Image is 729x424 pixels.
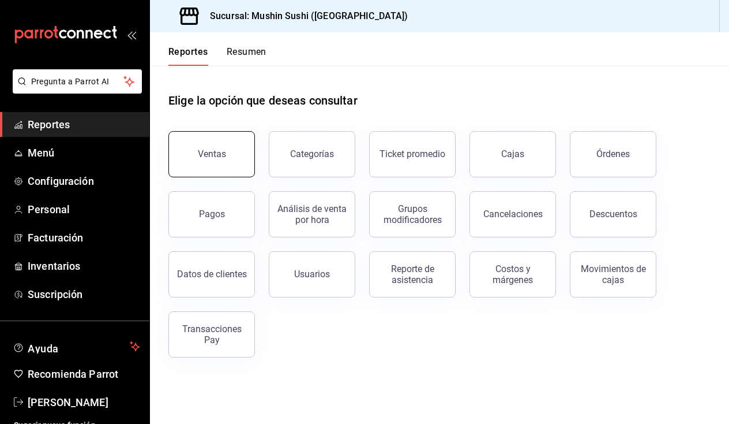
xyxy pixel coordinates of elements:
[28,287,140,302] span: Suscripción
[477,263,548,285] div: Costos y márgenes
[501,148,524,159] div: Cajas
[269,251,355,297] button: Usuarios
[28,395,140,410] span: [PERSON_NAME]
[28,340,125,354] span: Ayuda
[483,209,543,220] div: Cancelaciones
[177,269,247,280] div: Datos de clientes
[369,131,456,177] button: Ticket promedio
[469,131,556,177] button: Cajas
[269,191,355,237] button: Análisis de venta por hora
[198,148,226,159] div: Ventas
[227,46,266,66] button: Resumen
[589,209,637,220] div: Descuentos
[28,230,140,246] span: Facturación
[28,117,140,132] span: Reportes
[13,69,142,94] button: Pregunta a Parrot AI
[201,9,408,23] h3: Sucursal: Mushin Sushi ([GEOGRAPHIC_DATA])
[379,148,445,159] div: Ticket promedio
[176,323,247,345] div: Transacciones Pay
[469,251,556,297] button: Costos y márgenes
[290,148,334,159] div: Categorías
[570,131,656,177] button: Órdenes
[570,251,656,297] button: Movimientos de cajas
[199,209,225,220] div: Pagos
[127,30,136,39] button: open_drawer_menu
[168,46,266,66] div: navigation tabs
[294,269,330,280] div: Usuarios
[369,191,456,237] button: Grupos modificadores
[8,84,142,96] a: Pregunta a Parrot AI
[276,203,348,225] div: Análisis de venta por hora
[28,145,140,161] span: Menú
[31,76,124,88] span: Pregunta a Parrot AI
[28,366,140,382] span: Recomienda Parrot
[168,46,208,66] button: Reportes
[570,191,656,237] button: Descuentos
[28,173,140,189] span: Configuración
[168,131,255,177] button: Ventas
[168,311,255,358] button: Transacciones Pay
[168,92,358,109] h1: Elige la opción que deseas consultar
[369,251,456,297] button: Reporte de asistencia
[377,263,448,285] div: Reporte de asistencia
[28,202,140,217] span: Personal
[469,191,556,237] button: Cancelaciones
[596,148,630,159] div: Órdenes
[377,203,448,225] div: Grupos modificadores
[577,263,649,285] div: Movimientos de cajas
[269,131,355,177] button: Categorías
[28,258,140,274] span: Inventarios
[168,251,255,297] button: Datos de clientes
[168,191,255,237] button: Pagos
